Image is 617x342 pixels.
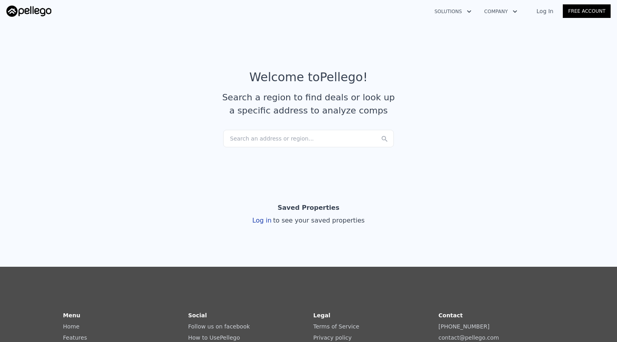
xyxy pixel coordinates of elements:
[188,312,207,319] strong: Social
[313,312,330,319] strong: Legal
[438,312,463,319] strong: Contact
[428,4,478,19] button: Solutions
[6,6,51,17] img: Pellego
[188,323,250,330] a: Follow us on facebook
[278,200,340,216] div: Saved Properties
[63,334,87,341] a: Features
[219,91,398,117] div: Search a region to find deals or look up a specific address to analyze comps
[188,334,240,341] a: How to UsePellego
[271,217,365,224] span: to see your saved properties
[438,334,499,341] a: contact@pellego.com
[527,7,563,15] a: Log In
[478,4,524,19] button: Company
[63,312,80,319] strong: Menu
[313,323,359,330] a: Terms of Service
[223,130,394,147] div: Search an address or region...
[252,216,365,225] div: Log in
[438,323,489,330] a: [PHONE_NUMBER]
[313,334,352,341] a: Privacy policy
[563,4,611,18] a: Free Account
[63,323,79,330] a: Home
[250,70,368,84] div: Welcome to Pellego !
